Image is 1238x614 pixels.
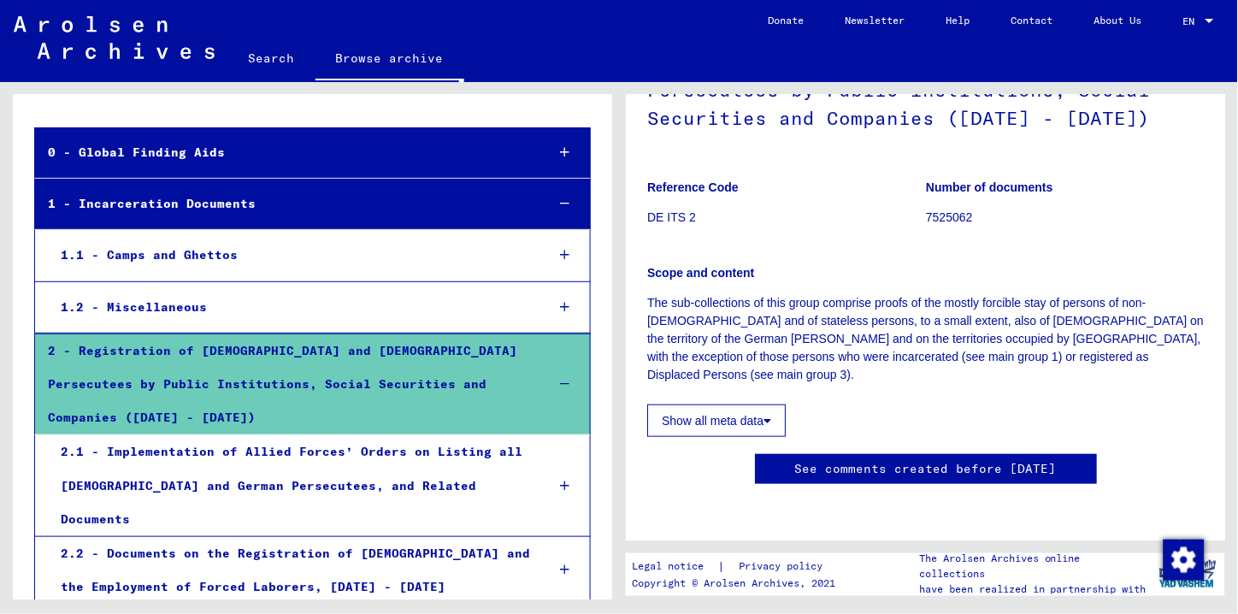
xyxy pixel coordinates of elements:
[919,582,1150,597] p: have been realized in partnership with
[35,334,532,435] div: 2 - Registration of [DEMOGRAPHIC_DATA] and [DEMOGRAPHIC_DATA] Persecutees by Public Institutions,...
[795,460,1057,478] a: See comments created before [DATE]
[1164,540,1205,581] img: Change consent
[35,136,532,169] div: 0 - Global Finding Aids
[48,435,532,536] div: 2.1 - Implementation of Allied Forces’ Orders on Listing all [DEMOGRAPHIC_DATA] and German Persec...
[48,239,532,272] div: 1.1 - Camps and Ghettos
[919,551,1150,582] p: The Arolsen Archives online collections
[647,209,925,227] p: DE ITS 2
[647,294,1204,384] p: The sub-collections of this group comprise proofs of the mostly forcible stay of persons of non-[...
[633,558,718,576] a: Legal notice
[926,180,1053,194] b: Number of documents
[633,558,844,576] div: |
[726,558,844,576] a: Privacy policy
[647,404,786,437] button: Show all meta data
[647,180,739,194] b: Reference Code
[647,266,754,280] b: Scope and content
[633,576,844,591] p: Copyright © Arolsen Archives, 2021
[926,209,1204,227] p: 7525062
[1156,552,1220,595] img: yv_logo.png
[315,38,464,82] a: Browse archive
[48,537,532,604] div: 2.2 - Documents on the Registration of [DEMOGRAPHIC_DATA] and the Employment of Forced Laborers, ...
[14,16,215,59] img: Arolsen_neg.svg
[1183,15,1202,27] span: EN
[35,187,532,221] div: 1 - Incarceration Documents
[48,291,532,324] div: 1.2 - Miscellaneous
[228,38,315,79] a: Search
